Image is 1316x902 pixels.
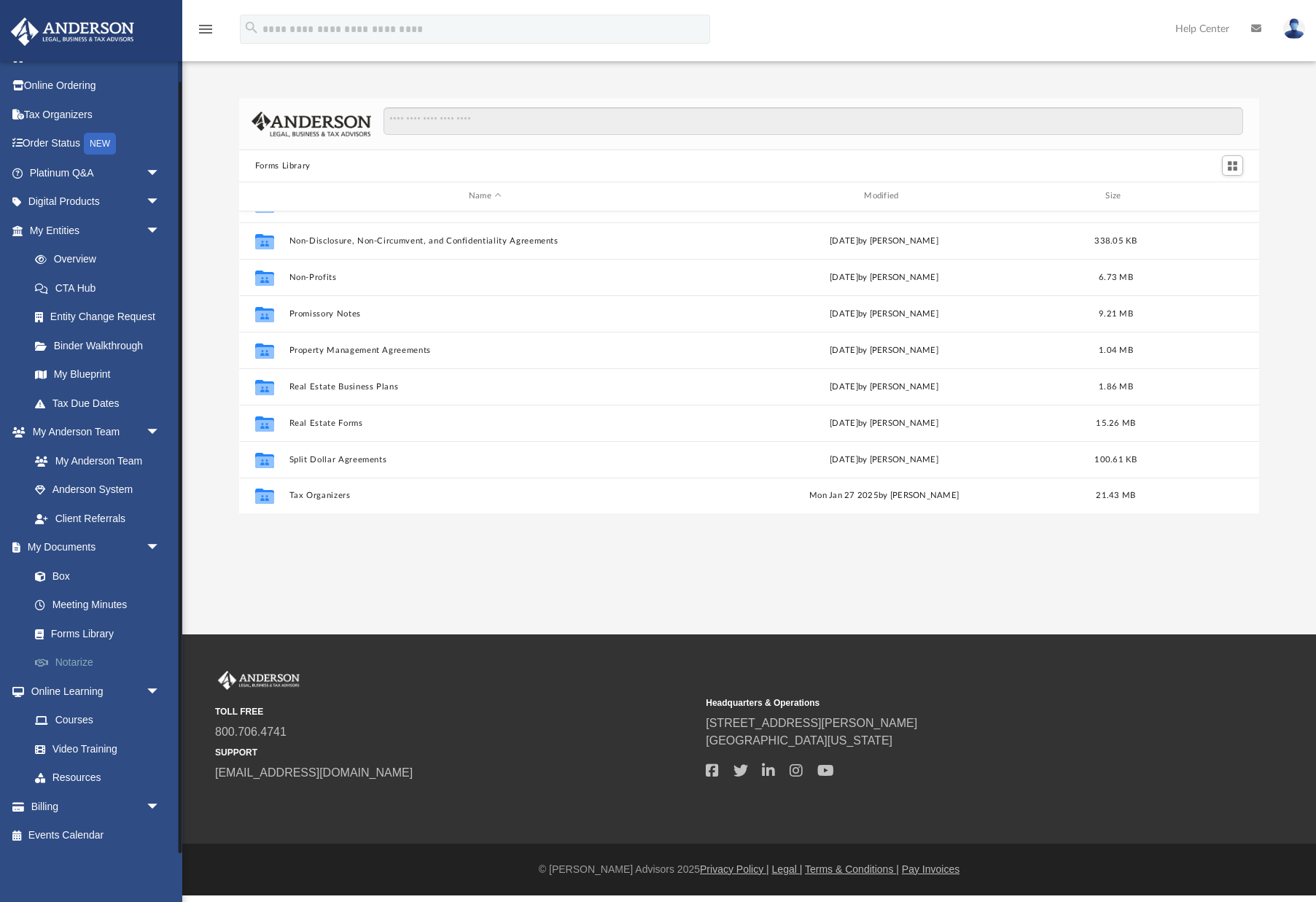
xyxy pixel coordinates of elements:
button: Split Dollar Agreements [289,455,681,464]
div: grid [239,211,1260,514]
small: SUPPORT [215,746,696,759]
a: Notarize [20,648,182,677]
span: 6.73 MB [1099,273,1133,281]
a: Platinum Q&Aarrow_drop_down [10,158,182,187]
div: Size [1086,190,1145,203]
button: Switch to Grid View [1222,155,1244,176]
div: id [1151,190,1253,203]
div: Modified [688,190,1081,203]
span: 338.05 KB [1094,236,1137,244]
a: My Blueprint [20,360,175,389]
a: Order StatusNEW [10,129,182,159]
button: Forms Library [255,160,311,173]
div: [DATE] by [PERSON_NAME] [688,234,1080,247]
a: My Documentsarrow_drop_down [10,533,182,562]
a: Overview [20,245,182,274]
span: arrow_drop_down [146,158,175,188]
span: 21.43 MB [1096,491,1135,499]
a: Entity Change Request [20,303,182,332]
input: Search files and folders [383,107,1243,135]
span: arrow_drop_down [146,533,175,563]
div: [DATE] by [PERSON_NAME] [688,380,1080,393]
button: Real Estate Business Plans [289,382,681,392]
a: Terms & Conditions | [805,863,899,875]
div: Mon Jan 27 2025 by [PERSON_NAME] [688,489,1080,502]
a: 800.706.4741 [215,726,287,738]
a: Meeting Minutes [20,591,182,620]
a: Forms Library [20,619,175,648]
span: 9.21 MB [1099,309,1133,317]
a: Tax Due Dates [20,389,182,418]
span: arrow_drop_down [146,792,175,822]
span: arrow_drop_down [146,216,175,246]
a: [STREET_ADDRESS][PERSON_NAME] [706,717,917,729]
span: 100.61 KB [1094,455,1137,463]
div: [DATE] by [PERSON_NAME] [688,271,1080,284]
a: Binder Walkthrough [20,331,182,360]
span: arrow_drop_down [146,677,175,707]
a: Video Training [20,734,168,763]
a: Privacy Policy | [700,863,769,875]
a: Box [20,561,175,591]
span: arrow_drop_down [146,187,175,217]
a: Client Referrals [20,504,175,533]
button: Promissory Notes [289,309,681,319]
small: Headquarters & Operations [706,696,1186,709]
div: [DATE] by [PERSON_NAME] [688,453,1080,466]
button: Non-Profits [289,273,681,282]
span: arrow_drop_down [146,418,175,448]
span: 1.86 MB [1099,382,1133,390]
img: Anderson Advisors Platinum Portal [7,18,139,46]
button: Real Estate Forms [289,419,681,428]
div: NEW [84,133,116,155]
div: [DATE] by [PERSON_NAME] [688,416,1080,429]
i: search [244,20,260,36]
a: Anderson System [20,475,175,505]
div: Name [288,190,681,203]
button: Tax Organizers [289,491,681,500]
a: Pay Invoices [902,863,959,875]
div: [DATE] by [PERSON_NAME] [688,307,1080,320]
div: id [246,190,282,203]
a: [GEOGRAPHIC_DATA][US_STATE] [706,734,892,747]
i: menu [197,20,214,38]
img: Anderson Advisors Platinum Portal [215,671,303,690]
img: User Pic [1283,18,1305,39]
span: 15.26 MB [1096,419,1135,427]
a: CTA Hub [20,273,182,303]
a: Digital Productsarrow_drop_down [10,187,182,217]
a: My Entitiesarrow_drop_down [10,216,182,245]
div: © [PERSON_NAME] Advisors 2025 [182,862,1316,877]
a: Legal | [772,863,803,875]
a: Tax Organizers [10,100,182,129]
a: [EMAIL_ADDRESS][DOMAIN_NAME] [215,766,413,779]
a: Events Calendar [10,821,182,850]
a: Billingarrow_drop_down [10,792,182,821]
a: Online Ordering [10,71,182,101]
small: TOLL FREE [215,705,696,718]
a: Online Learningarrow_drop_down [10,677,175,706]
button: Non-Disclosure, Non-Circumvent, and Confidentiality Agreements [289,236,681,246]
div: [DATE] by [PERSON_NAME] [688,343,1080,357]
a: Resources [20,763,175,793]
a: My Anderson Team [20,446,168,475]
a: Courses [20,706,175,735]
a: My Anderson Teamarrow_drop_down [10,418,175,447]
button: Property Management Agreements [289,346,681,355]
a: menu [197,28,214,38]
span: 1.04 MB [1099,346,1133,354]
